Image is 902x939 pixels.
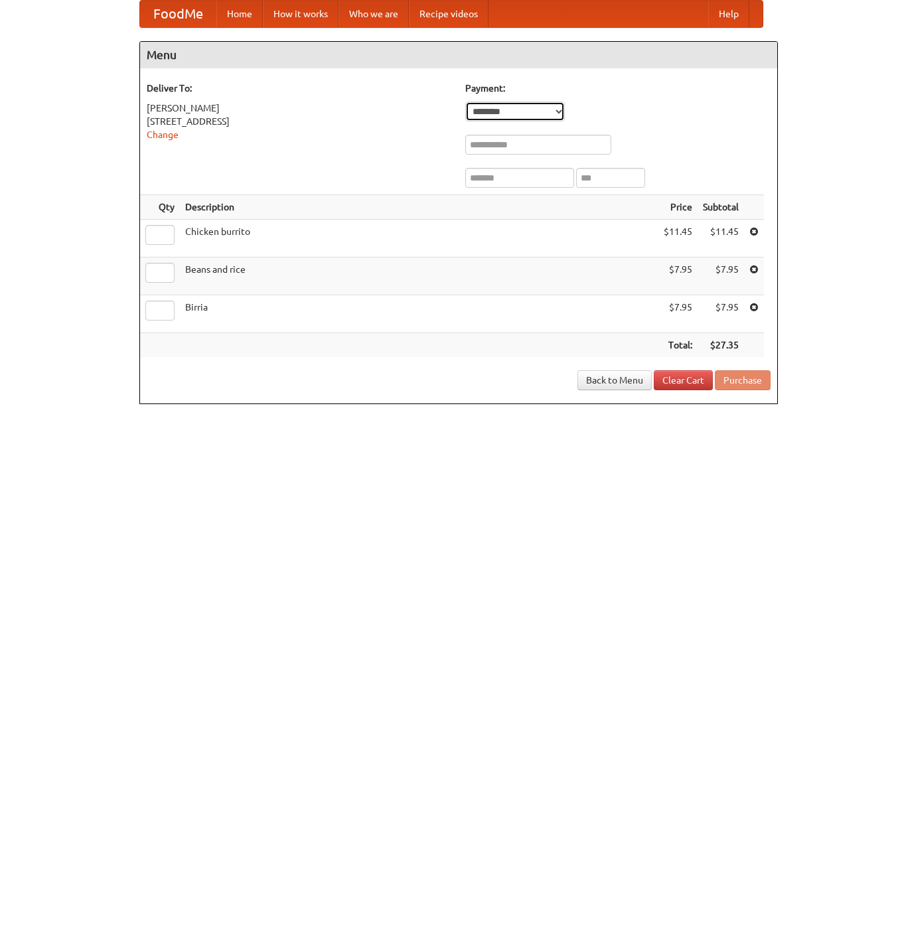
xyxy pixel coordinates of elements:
h5: Deliver To: [147,82,452,95]
a: FoodMe [140,1,216,27]
a: Change [147,129,179,140]
td: $11.45 [698,220,744,257]
td: Birria [180,295,658,333]
th: Total: [658,333,698,358]
div: [PERSON_NAME] [147,102,452,115]
a: Clear Cart [654,370,713,390]
th: $27.35 [698,333,744,358]
a: Home [216,1,263,27]
h4: Menu [140,42,777,68]
h5: Payment: [465,82,771,95]
th: Price [658,195,698,220]
td: Chicken burrito [180,220,658,257]
td: Beans and rice [180,257,658,295]
a: Recipe videos [409,1,489,27]
th: Qty [140,195,180,220]
a: Back to Menu [577,370,652,390]
td: $7.95 [658,257,698,295]
a: Help [708,1,749,27]
td: $7.95 [658,295,698,333]
td: $7.95 [698,257,744,295]
td: $11.45 [658,220,698,257]
td: $7.95 [698,295,744,333]
th: Subtotal [698,195,744,220]
button: Purchase [715,370,771,390]
a: How it works [263,1,338,27]
a: Who we are [338,1,409,27]
th: Description [180,195,658,220]
div: [STREET_ADDRESS] [147,115,452,128]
